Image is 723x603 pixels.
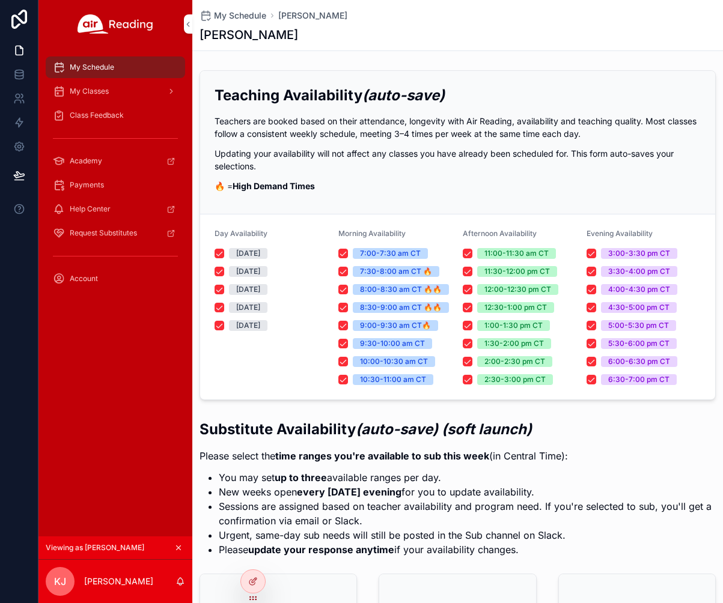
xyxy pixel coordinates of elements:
div: 11:00-11:30 am CT [484,248,549,259]
div: 4:30-5:00 pm CT [608,302,670,313]
span: Payments [70,180,104,190]
div: 8:00-8:30 am CT 🔥🔥 [360,284,442,295]
li: New weeks open for you to update availability. [219,485,716,499]
div: [DATE] [236,248,260,259]
span: KJ [54,574,66,589]
a: My Classes [46,80,185,102]
p: Teachers are booked based on their attendance, longevity with Air Reading, availability and teach... [215,115,701,140]
div: 7:00-7:30 am CT [360,248,421,259]
a: Class Feedback [46,105,185,126]
li: Sessions are assigned based on teacher availability and program need. If you're selected to sub, ... [219,499,716,528]
span: Academy [70,156,102,166]
li: Urgent, same-day sub needs will still be posted in the Sub channel on Slack. [219,528,716,542]
span: Evening Availability [587,229,653,238]
h2: Substitute Availability [200,419,716,439]
h1: [PERSON_NAME] [200,26,298,43]
div: [DATE] [236,320,260,331]
div: 1:00-1:30 pm CT [484,320,543,331]
span: Afternoon Availability [463,229,537,238]
strong: High Demand Times [233,181,315,191]
a: Academy [46,150,185,172]
div: 3:30-4:00 pm CT [608,266,670,277]
div: scrollable content [38,48,192,305]
a: Account [46,268,185,289]
li: Please if your availability changes. [219,542,716,557]
div: 12:30-1:00 pm CT [484,302,547,313]
div: 5:00-5:30 pm CT [608,320,669,331]
div: 3:00-3:30 pm CT [608,248,670,259]
div: 7:30-8:00 am CT 🔥 [360,266,432,277]
p: Updating your availability will not affect any classes you have already been scheduled for. This ... [215,147,701,172]
div: [DATE] [236,266,260,277]
em: (auto-save) (soft launch) [356,420,532,438]
div: 1:30-2:00 pm CT [484,338,544,349]
div: 12:00-12:30 pm CT [484,284,551,295]
span: Day Availability [215,229,267,238]
div: 10:00-10:30 am CT [360,356,428,367]
strong: time ranges you're available to sub this week [275,450,489,462]
div: 11:30-12:00 pm CT [484,266,550,277]
span: My Classes [70,86,109,96]
a: My Schedule [200,10,266,22]
span: Help Center [70,204,111,214]
span: My Schedule [214,10,266,22]
a: Help Center [46,198,185,220]
span: My Schedule [70,62,114,72]
strong: update your response anytime [248,544,394,556]
strong: up to three [275,471,327,483]
a: Payments [46,174,185,196]
a: My Schedule [46,56,185,78]
div: 6:30-7:00 pm CT [608,374,670,385]
img: App logo [78,14,153,34]
div: 8:30-9:00 am CT 🔥🔥 [360,302,442,313]
span: Viewing as [PERSON_NAME] [46,543,144,553]
div: 2:00-2:30 pm CT [484,356,545,367]
li: You may set available ranges per day. [219,470,716,485]
a: Request Substitutes [46,222,185,244]
h2: Teaching Availability [215,85,701,105]
div: 5:30-6:00 pm CT [608,338,670,349]
p: Please select the (in Central Time): [200,449,716,463]
div: 10:30-11:00 am CT [360,374,426,385]
span: Request Substitutes [70,228,137,238]
a: [PERSON_NAME] [278,10,347,22]
div: 4:00-4:30 pm CT [608,284,670,295]
p: 🔥 = [215,180,701,192]
div: 2:30-3:00 pm CT [484,374,546,385]
span: Morning Availability [338,229,406,238]
div: [DATE] [236,284,260,295]
strong: every [DATE] evening [297,486,401,498]
span: Account [70,274,98,283]
div: 6:00-6:30 pm CT [608,356,670,367]
div: [DATE] [236,302,260,313]
div: 9:30-10:00 am CT [360,338,425,349]
em: (auto-save) [362,86,445,104]
p: [PERSON_NAME] [84,575,153,587]
div: 9:00-9:30 am CT🔥 [360,320,431,331]
span: Class Feedback [70,111,124,120]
